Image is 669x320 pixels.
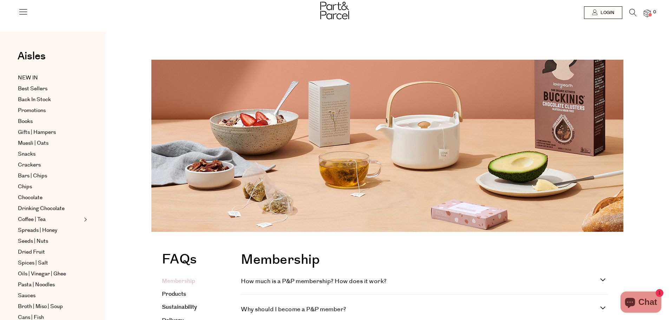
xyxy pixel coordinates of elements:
a: Books [18,117,82,126]
span: Chocolate [18,194,42,202]
a: Pasta | Noodles [18,281,82,289]
span: Gifts | Hampers [18,128,56,137]
span: Bars | Chips [18,172,47,180]
a: Login [584,6,622,19]
a: Oils | Vinegar | Ghee [18,270,82,278]
a: Bars | Chips [18,172,82,180]
span: Back In Stock [18,96,51,104]
a: Products [162,290,186,298]
a: Promotions [18,106,82,115]
span: Best Sellers [18,85,47,93]
span: Seeds | Nuts [18,237,48,246]
a: Chips [18,183,82,191]
span: Pasta | Noodles [18,281,55,289]
a: Seeds | Nuts [18,237,82,246]
a: Membership [162,277,195,285]
a: Muesli | Oats [18,139,82,148]
span: Dried Fruit [18,248,45,256]
span: Oils | Vinegar | Ghee [18,270,66,278]
span: Drinking Chocolate [18,204,65,213]
span: Coffee | Tea [18,215,46,224]
h1: FAQs [162,253,197,270]
h4: How much is a P&P membership? How does it work? [241,277,600,286]
a: Back In Stock [18,96,82,104]
a: Aisles [18,51,46,68]
span: Books [18,117,33,126]
span: Spices | Salt [18,259,48,267]
a: Spreads | Honey [18,226,82,235]
a: Dried Fruit [18,248,82,256]
a: Broth | Miso | Soup [18,302,82,311]
span: Chips [18,183,32,191]
a: Gifts | Hampers [18,128,82,137]
a: Coffee | Tea [18,215,82,224]
img: faq-image_1344x_crop_center.png [151,60,623,232]
a: Spices | Salt [18,259,82,267]
button: Expand/Collapse Coffee | Tea [82,215,87,224]
span: Login [599,10,614,16]
inbox-online-store-chat: Shopify online store chat [618,292,663,314]
span: Promotions [18,106,46,115]
h4: Why should I become a P&P member? [241,305,600,314]
span: Snacks [18,150,35,158]
span: Muesli | Oats [18,139,48,148]
a: 0 [644,9,651,17]
a: Drinking Chocolate [18,204,82,213]
a: Snacks [18,150,82,158]
span: 0 [651,9,658,15]
span: Broth | Miso | Soup [18,302,63,311]
span: Sauces [18,292,35,300]
a: Sustainability [162,303,197,311]
a: Chocolate [18,194,82,202]
img: Part&Parcel [320,2,349,19]
a: Crackers [18,161,82,169]
span: Aisles [18,48,46,64]
a: NEW IN [18,74,82,82]
a: Sauces [18,292,82,300]
span: Spreads | Honey [18,226,57,235]
a: Best Sellers [18,85,82,93]
span: Crackers [18,161,41,169]
span: NEW IN [18,74,38,82]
